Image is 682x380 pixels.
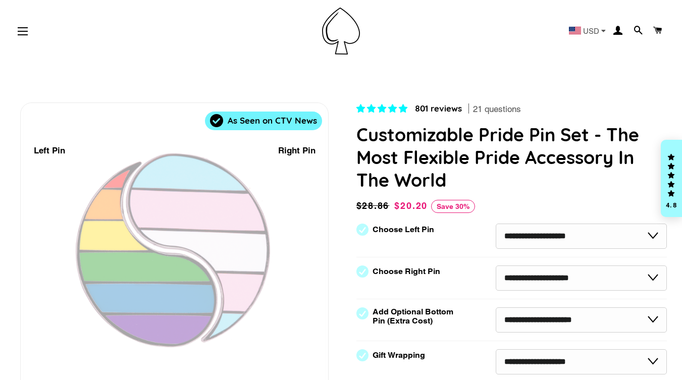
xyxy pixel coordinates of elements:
[278,144,316,157] div: Right Pin
[583,27,599,35] span: USD
[373,351,425,360] label: Gift Wrapping
[373,267,440,276] label: Choose Right Pin
[322,8,360,55] img: Pin-Ace
[431,200,475,213] span: Save 30%
[356,199,392,213] span: $28.86
[394,200,428,211] span: $20.20
[373,307,457,325] label: Add Optional Bottom Pin (Extra Cost)
[473,103,521,116] span: 21 questions
[415,103,462,114] span: 801 reviews
[373,225,434,234] label: Choose Left Pin
[356,103,410,114] span: 4.83 stars
[665,202,677,208] div: 4.8
[661,140,682,218] div: Click to open Judge.me floating reviews tab
[356,123,667,191] h1: Customizable Pride Pin Set - The Most Flexible Pride Accessory In The World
